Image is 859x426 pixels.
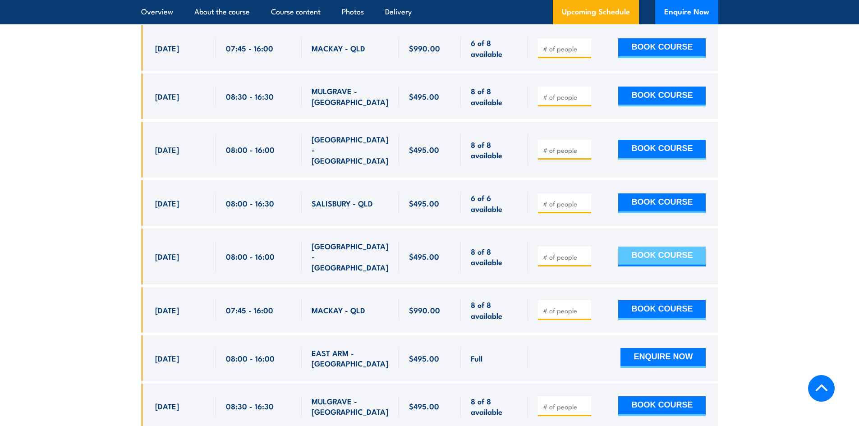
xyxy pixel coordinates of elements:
span: 8 of 8 available [471,396,518,417]
span: [DATE] [155,144,179,155]
input: # of people [543,146,588,155]
span: MULGRAVE - [GEOGRAPHIC_DATA] [312,396,389,417]
span: $495.00 [409,91,439,101]
span: $495.00 [409,198,439,208]
span: 08:30 - 16:30 [226,401,274,411]
input: # of people [543,402,588,411]
span: [GEOGRAPHIC_DATA] - [GEOGRAPHIC_DATA] [312,134,389,165]
span: 8 of 8 available [471,246,518,267]
span: 8 of 8 available [471,299,518,321]
span: [DATE] [155,43,179,53]
button: BOOK COURSE [618,300,706,320]
span: $990.00 [409,305,440,315]
span: 08:00 - 16:00 [226,353,275,363]
input: # of people [543,44,588,53]
button: BOOK COURSE [618,247,706,266]
input: # of people [543,252,588,261]
span: $495.00 [409,353,439,363]
span: 08:00 - 16:00 [226,251,275,261]
span: 8 of 8 available [471,139,518,160]
button: BOOK COURSE [618,140,706,160]
button: BOOK COURSE [618,38,706,58]
span: MULGRAVE - [GEOGRAPHIC_DATA] [312,86,389,107]
button: BOOK COURSE [618,87,706,106]
span: SALISBURY - QLD [312,198,373,208]
span: MACKAY - QLD [312,305,365,315]
span: $495.00 [409,144,439,155]
span: [DATE] [155,305,179,315]
span: [DATE] [155,91,179,101]
span: $495.00 [409,401,439,411]
span: Full [471,353,482,363]
span: 08:30 - 16:30 [226,91,274,101]
span: 08:00 - 16:30 [226,198,274,208]
span: $990.00 [409,43,440,53]
span: 8 of 8 available [471,86,518,107]
span: 08:00 - 16:00 [226,144,275,155]
input: # of people [543,199,588,208]
input: # of people [543,92,588,101]
span: EAST ARM - [GEOGRAPHIC_DATA] [312,348,389,369]
button: BOOK COURSE [618,396,706,416]
span: [DATE] [155,353,179,363]
span: 07:45 - 16:00 [226,305,273,315]
button: BOOK COURSE [618,193,706,213]
span: $495.00 [409,251,439,261]
button: ENQUIRE NOW [620,348,706,368]
input: # of people [543,306,588,315]
span: [DATE] [155,198,179,208]
span: 07:45 - 16:00 [226,43,273,53]
span: 6 of 6 available [471,192,518,214]
span: 6 of 8 available [471,37,518,59]
span: MACKAY - QLD [312,43,365,53]
span: [DATE] [155,401,179,411]
span: [GEOGRAPHIC_DATA] - [GEOGRAPHIC_DATA] [312,241,389,272]
span: [DATE] [155,251,179,261]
